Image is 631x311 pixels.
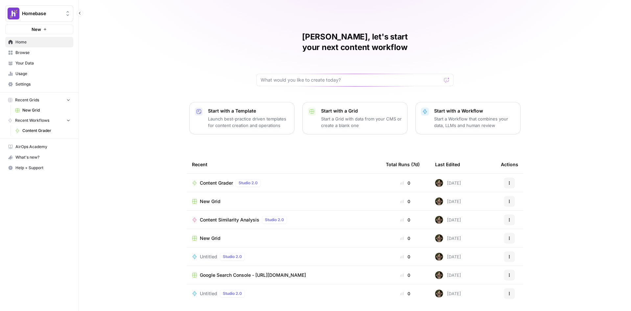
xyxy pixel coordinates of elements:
[200,198,221,205] span: New Grid
[261,77,441,83] input: What would you like to create today?
[200,272,306,278] span: Google Search Console - [URL][DOMAIN_NAME]
[208,116,289,129] p: Launch best-practice driven templates for content creation and operations
[5,47,73,58] a: Browse
[15,39,70,45] span: Home
[192,198,375,205] a: New Grid
[435,290,443,298] img: j5qt8lcsiau9erp1gk2bomzmpq8t
[435,290,461,298] div: [DATE]
[223,291,242,297] span: Studio 2.0
[8,8,19,19] img: Homebase Logo
[192,253,375,261] a: UntitledStudio 2.0
[5,142,73,152] a: AirOps Academy
[434,108,515,114] p: Start with a Workflow
[192,155,375,173] div: Recent
[22,128,70,134] span: Content Grader
[5,152,73,163] button: What's new?
[12,105,73,116] a: New Grid
[435,197,443,205] img: j5qt8lcsiau9erp1gk2bomzmpq8t
[200,235,221,242] span: New Grid
[435,179,443,187] img: j5qt8lcsiau9erp1gk2bomzmpq8t
[5,68,73,79] a: Usage
[321,108,402,114] p: Start with a Grid
[15,97,39,103] span: Recent Grids
[256,32,454,53] h1: [PERSON_NAME], let's start your next content workflow
[386,253,425,260] div: 0
[435,216,461,224] div: [DATE]
[22,10,62,17] span: Homebase
[15,144,70,150] span: AirOps Academy
[15,81,70,87] span: Settings
[435,197,461,205] div: [DATE]
[5,5,73,22] button: Workspace: Homebase
[321,116,402,129] p: Start a Grid with data from your CMS or create a blank one
[192,179,375,187] a: Content GraderStudio 2.0
[200,253,217,260] span: Untitled
[434,116,515,129] p: Start a Workflow that combines your data, LLMs and human review
[435,253,461,261] div: [DATE]
[5,58,73,68] a: Your Data
[15,50,70,56] span: Browse
[192,272,375,278] a: Google Search Console - [URL][DOMAIN_NAME]
[208,108,289,114] p: Start with a Template
[5,37,73,47] a: Home
[5,24,73,34] button: New
[435,155,460,173] div: Last Edited
[12,125,73,136] a: Content Grader
[5,95,73,105] button: Recent Grids
[435,271,443,279] img: j5qt8lcsiau9erp1gk2bomzmpq8t
[386,180,425,186] div: 0
[189,102,294,134] button: Start with a TemplateLaunch best-practice driven templates for content creation and operations
[5,79,73,90] a: Settings
[15,117,49,123] span: Recent Workflows
[386,290,425,297] div: 0
[435,179,461,187] div: [DATE]
[192,216,375,224] a: Content Similarity AnalysisStudio 2.0
[5,116,73,125] button: Recent Workflows
[386,217,425,223] div: 0
[302,102,408,134] button: Start with a GridStart a Grid with data from your CMS or create a blank one
[435,234,461,242] div: [DATE]
[192,290,375,298] a: UntitledStudio 2.0
[200,217,259,223] span: Content Similarity Analysis
[386,235,425,242] div: 0
[435,271,461,279] div: [DATE]
[200,180,233,186] span: Content Grader
[15,165,70,171] span: Help + Support
[239,180,258,186] span: Studio 2.0
[22,107,70,113] span: New Grid
[415,102,521,134] button: Start with a WorkflowStart a Workflow that combines your data, LLMs and human review
[435,253,443,261] img: j5qt8lcsiau9erp1gk2bomzmpq8t
[386,272,425,278] div: 0
[6,152,73,162] div: What's new?
[386,155,420,173] div: Total Runs (7d)
[435,216,443,224] img: j5qt8lcsiau9erp1gk2bomzmpq8t
[501,155,518,173] div: Actions
[192,235,375,242] a: New Grid
[15,71,70,77] span: Usage
[200,290,217,297] span: Untitled
[265,217,284,223] span: Studio 2.0
[15,60,70,66] span: Your Data
[435,234,443,242] img: j5qt8lcsiau9erp1gk2bomzmpq8t
[386,198,425,205] div: 0
[223,254,242,260] span: Studio 2.0
[32,26,41,33] span: New
[5,163,73,173] button: Help + Support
